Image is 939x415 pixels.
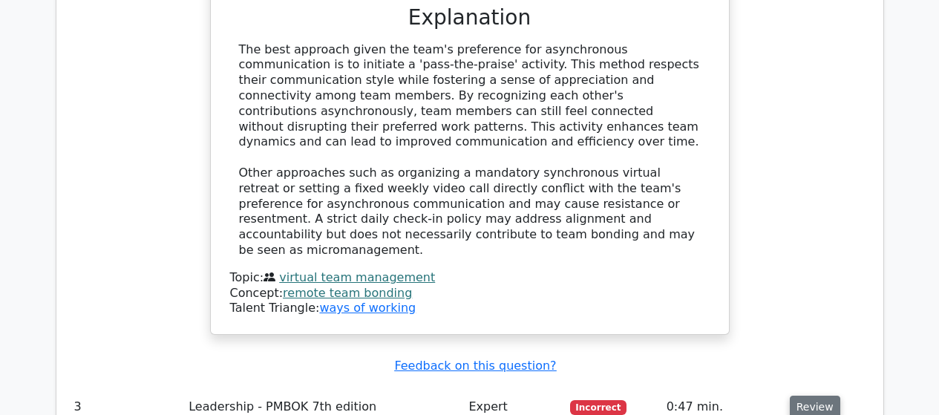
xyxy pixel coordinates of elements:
a: remote team bonding [283,286,412,300]
h3: Explanation [239,5,701,30]
div: The best approach given the team's preference for asynchronous communication is to initiate a 'pa... [239,42,701,258]
div: Topic: [230,270,710,286]
div: Concept: [230,286,710,301]
span: Incorrect [570,400,627,415]
a: ways of working [319,301,416,315]
div: Talent Triangle: [230,270,710,316]
a: Feedback on this question? [394,359,556,373]
a: virtual team management [279,270,435,284]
